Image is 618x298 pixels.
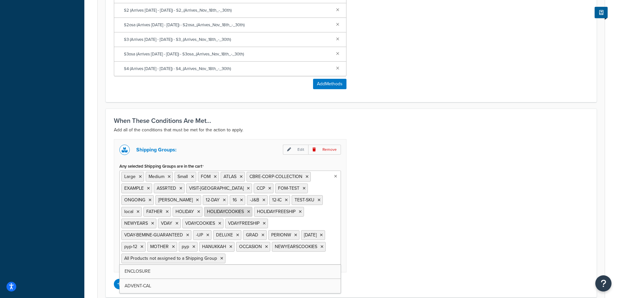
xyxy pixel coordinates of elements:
[207,208,244,215] span: HOLIDAYCOOKIES
[202,243,226,250] span: HANUKKAH
[278,185,299,192] span: FOM-TEST
[124,173,136,180] span: Large
[150,243,169,250] span: MOTHER
[136,145,176,154] p: Shipping Groups:
[119,164,204,169] label: Any selected Shipping Groups are in the cart
[176,208,194,215] span: HOLIDAY
[272,197,282,203] span: 12-IC
[120,264,341,279] a: ENCLOSURE
[216,232,233,238] span: DELUXE
[595,7,608,18] button: Show Help Docs
[246,232,258,238] span: GRAD
[295,197,314,203] span: TEST-SKU
[224,173,236,180] span: ATLAS
[257,185,265,192] span: CCP
[206,197,220,203] span: 12-DAY
[313,79,346,89] button: AddMethods
[114,117,588,124] h3: When These Conditions Are Met...
[185,220,215,227] span: VDAYCOOKIES
[308,145,341,155] p: Remove
[124,35,331,44] span: S3 (Arrives [DATE] - [DATE]) - S3_(Arrives_Nov_18th_-_30th)
[124,6,331,15] span: S2 (Arrives [DATE] - [DATE]) - S2_(Arrives_Nov_18th_-_30th)
[124,185,144,192] span: EXAMPLE
[124,50,331,59] span: S3osa (Arrives [DATE] - [DATE]) - S3osa_(Arrives_Nov_18th_-_30th)
[189,185,244,192] span: VISIT-[GEOGRAPHIC_DATA]
[249,173,302,180] span: CBRE-CORP-COLLECTION
[595,275,612,292] button: Open Resource Center
[228,220,260,227] span: VDAYFREESHIP
[177,173,188,180] span: Small
[275,243,317,250] span: NEWYEARSCOOKIES
[233,197,237,203] span: 16
[149,173,164,180] span: Medium
[250,197,259,203] span: -J&B
[304,232,317,238] span: [DATE]
[114,126,588,134] p: Add all of the conditions that must be met for the action to apply.
[124,232,183,238] span: VDAY-BEMINE-GUARANTEED
[271,232,291,238] span: PERIONW
[124,243,137,250] span: pyp-12
[124,220,148,227] span: NEWYEARS
[182,243,189,250] span: pyp
[146,208,163,215] span: FATHER
[124,197,145,203] span: ONGOING
[125,282,151,289] span: ADVENT-CAL
[239,243,262,250] span: OCCASION
[161,220,172,227] span: VDAY
[196,232,203,238] span: -UP
[124,64,331,73] span: S4 (Arrives [DATE] - [DATE]) - S4_(Arrives_Nov_18th_-_30th)
[257,208,296,215] span: HOLIDAYFREESHIP
[124,255,217,262] span: All Products not assigned to a Shipping Group
[157,185,176,192] span: ASSRTED
[124,20,331,30] span: S2osa (Arrives [DATE] - [DATE]) - S2osa_(Arrives_Nov_18th_-_30th)
[124,208,133,215] span: local
[201,173,211,180] span: FOM
[283,145,308,155] p: Edit
[120,279,341,293] a: ADVENT-CAL
[125,268,151,275] span: ENCLOSURE
[158,197,193,203] span: [PERSON_NAME]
